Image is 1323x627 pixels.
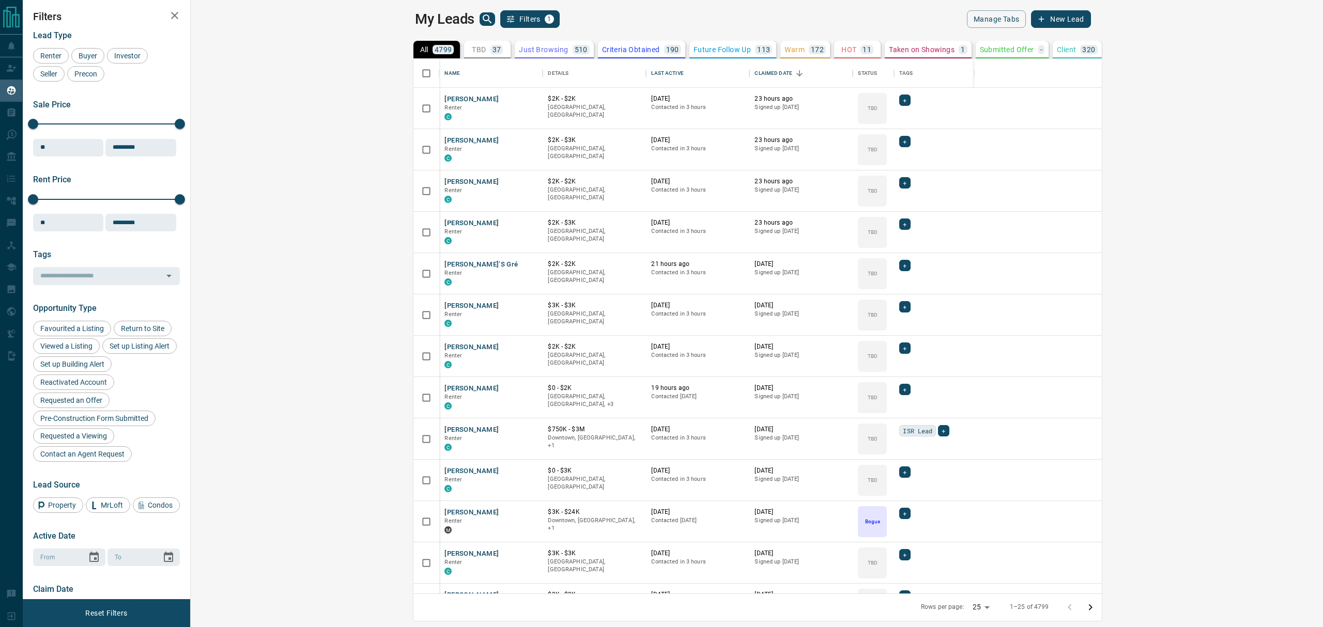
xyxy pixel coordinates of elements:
[444,402,452,410] div: condos.ca
[435,46,452,53] p: 4799
[602,46,660,53] p: Criteria Obtained
[899,301,910,312] div: +
[651,145,744,153] p: Contacted in 3 hours
[980,46,1034,53] p: Submitted Offer
[548,508,641,516] p: $3K - $24K
[548,310,641,326] p: [GEOGRAPHIC_DATA], [GEOGRAPHIC_DATA]
[548,434,641,450] p: Toronto
[33,10,180,23] h2: Filters
[420,46,428,53] p: All
[444,394,462,400] span: Renter
[651,227,744,236] p: Contacted in 3 hours
[868,559,878,567] p: TBD
[33,428,114,444] div: Requested a Viewing
[651,95,744,103] p: [DATE]
[755,95,848,103] p: 23 hours ago
[75,52,101,60] span: Buyer
[868,394,878,401] p: TBD
[37,52,65,60] span: Renter
[903,260,906,271] span: +
[444,218,499,228] button: [PERSON_NAME]
[865,518,880,525] p: Bogus
[33,338,100,354] div: Viewed a Listing
[548,351,641,367] p: [GEOGRAPHIC_DATA], [GEOGRAPHIC_DATA]
[472,46,486,53] p: TBD
[651,301,744,310] p: [DATE]
[546,15,553,23] span: 1
[755,260,848,269] p: [DATE]
[33,393,110,408] div: Requested an Offer
[444,113,452,120] div: condos.ca
[651,393,744,401] p: Contacted [DATE]
[71,70,101,78] span: Precon
[33,303,97,313] span: Opportunity Type
[444,342,499,352] button: [PERSON_NAME]
[548,136,641,145] p: $2K - $3K
[111,52,144,60] span: Investor
[444,485,452,492] div: condos.ca
[899,218,910,230] div: +
[548,218,641,227] p: $2K - $3K
[444,518,462,524] span: Renter
[444,320,452,327] div: condos.ca
[938,425,949,436] div: +
[784,46,805,53] p: Warm
[651,351,744,359] p: Contacted in 3 hours
[548,301,641,310] p: $3K - $3K
[444,270,462,276] span: Renter
[33,321,111,336] div: Favourited a Listing
[903,591,906,601] span: +
[548,475,641,491] p: [GEOGRAPHIC_DATA], [GEOGRAPHIC_DATA]
[548,260,641,269] p: $2K - $2K
[444,104,462,111] span: Renter
[548,516,641,532] p: Toronto
[889,46,955,53] p: Taken on Showings
[646,59,749,88] div: Last Active
[651,590,744,599] p: [DATE]
[792,66,807,81] button: Sort
[899,177,910,189] div: +
[79,604,134,622] button: Reset Filters
[37,432,111,440] span: Requested a Viewing
[444,59,460,88] div: Name
[868,228,878,236] p: TBD
[651,177,744,186] p: [DATE]
[97,501,127,509] span: MrLoft
[33,356,112,372] div: Set up Building Alert
[899,549,910,560] div: +
[903,426,932,436] span: ISR Lead
[899,384,910,395] div: +
[37,396,106,404] span: Requested an Offer
[755,342,848,351] p: [DATE]
[755,425,848,434] p: [DATE]
[575,46,588,53] p: 510
[444,196,452,203] div: condos.ca
[651,310,744,318] p: Contacted in 3 hours
[868,146,878,153] p: TBD
[868,104,878,112] p: TBD
[755,269,848,277] p: Signed up [DATE]
[444,301,499,311] button: [PERSON_NAME]
[444,508,499,518] button: [PERSON_NAME]
[921,603,964,612] p: Rows per page:
[71,48,104,64] div: Buyer
[33,480,80,490] span: Lead Source
[444,146,462,152] span: Renter
[444,228,462,235] span: Renter
[651,549,744,558] p: [DATE]
[33,175,71,184] span: Rent Price
[853,59,894,88] div: Status
[548,549,641,558] p: $3K - $3K
[651,475,744,483] p: Contacted in 3 hours
[651,103,744,112] p: Contacted in 3 hours
[755,227,848,236] p: Signed up [DATE]
[107,48,148,64] div: Investor
[444,425,499,435] button: [PERSON_NAME]
[444,466,499,476] button: [PERSON_NAME]
[519,46,568,53] p: Just Browsing
[903,219,906,229] span: +
[548,590,641,599] p: $2K - $2K
[651,136,744,145] p: [DATE]
[444,526,452,534] div: mrloft.ca
[666,46,679,53] p: 190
